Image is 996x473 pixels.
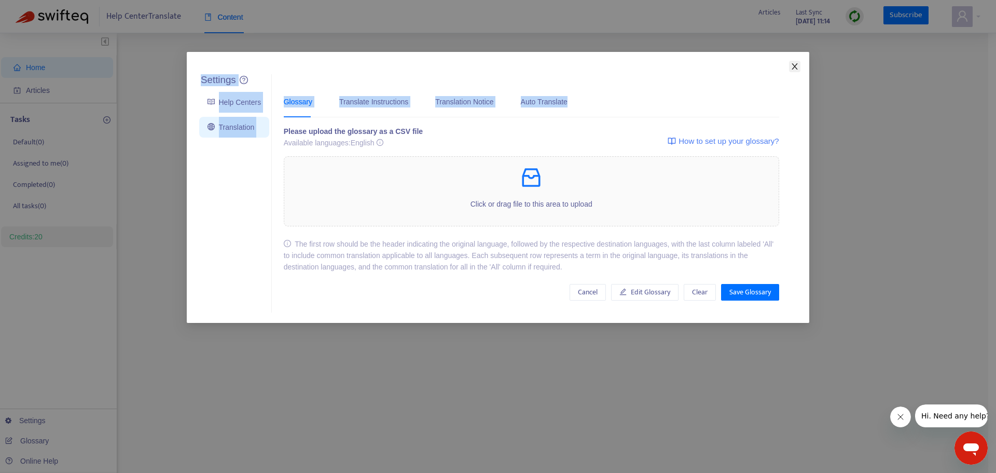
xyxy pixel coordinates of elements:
a: How to set up your glossary? [668,126,779,156]
iframe: Botón para iniciar la ventana de mensajería [955,431,988,465]
p: Click or drag file to this area to upload [284,198,779,210]
a: Translation [208,123,254,131]
button: Cancel [570,284,606,301]
span: Save Glossary [729,287,771,298]
button: Clear [684,284,716,301]
span: question-circle [240,76,248,84]
img: image-link [668,137,676,145]
div: Please upload the glossary as a CSV file [284,126,423,137]
div: Translation Notice [435,96,493,107]
div: The first row should be the header indicating the original language, followed by the respective d... [284,238,779,273]
span: close [791,62,799,71]
a: Help Centers [208,98,261,106]
div: Translate Instructions [339,96,408,107]
span: edit [619,288,627,295]
h5: Settings [201,74,236,86]
span: Clear [692,287,708,298]
span: inbox [519,165,544,190]
a: question-circle [240,76,248,85]
button: Save Glossary [721,284,779,301]
button: Edit Glossary [611,284,679,301]
span: inboxClick or drag file to this area to upload [284,157,779,226]
span: Cancel [578,287,598,298]
span: info-circle [284,240,291,247]
button: Close [789,61,800,72]
div: Auto Translate [521,96,568,107]
span: Hi. Need any help? [6,7,75,16]
div: Glossary [284,96,312,107]
span: Edit Glossary [631,287,670,298]
iframe: Mensaje de la compañía [915,404,988,427]
div: Available languages: English [284,137,423,148]
span: How to set up your glossary? [679,135,779,147]
iframe: Cerrar mensaje [890,407,911,427]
